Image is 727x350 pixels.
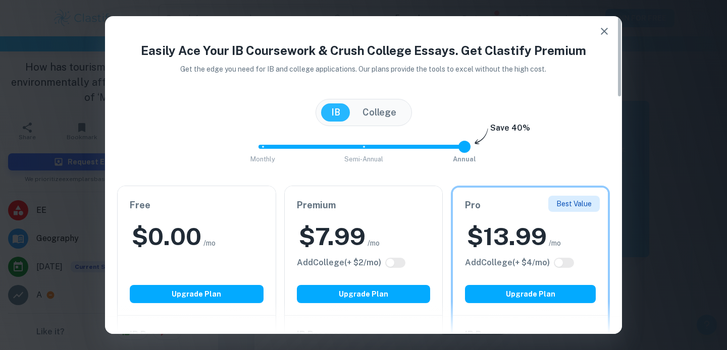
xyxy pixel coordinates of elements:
[250,155,275,163] span: Monthly
[490,122,530,139] h6: Save 40%
[344,155,383,163] span: Semi-Annual
[475,128,488,145] img: subscription-arrow.svg
[167,64,561,75] p: Get the edge you need for IB and college applications. Our plans provide the tools to excel witho...
[130,198,264,212] h6: Free
[465,198,596,212] h6: Pro
[203,238,216,249] span: /mo
[321,103,350,122] button: IB
[132,220,201,253] h2: $ 0.00
[352,103,406,122] button: College
[130,285,264,303] button: Upgrade Plan
[465,257,550,269] h6: Click to see all the additional College features.
[467,220,547,253] h2: $ 13.99
[453,155,476,163] span: Annual
[297,285,431,303] button: Upgrade Plan
[297,198,431,212] h6: Premium
[556,198,592,209] p: Best Value
[299,220,366,253] h2: $ 7.99
[117,41,610,60] h4: Easily Ace Your IB Coursework & Crush College Essays. Get Clastify Premium
[368,238,380,249] span: /mo
[297,257,381,269] h6: Click to see all the additional College features.
[549,238,561,249] span: /mo
[465,285,596,303] button: Upgrade Plan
